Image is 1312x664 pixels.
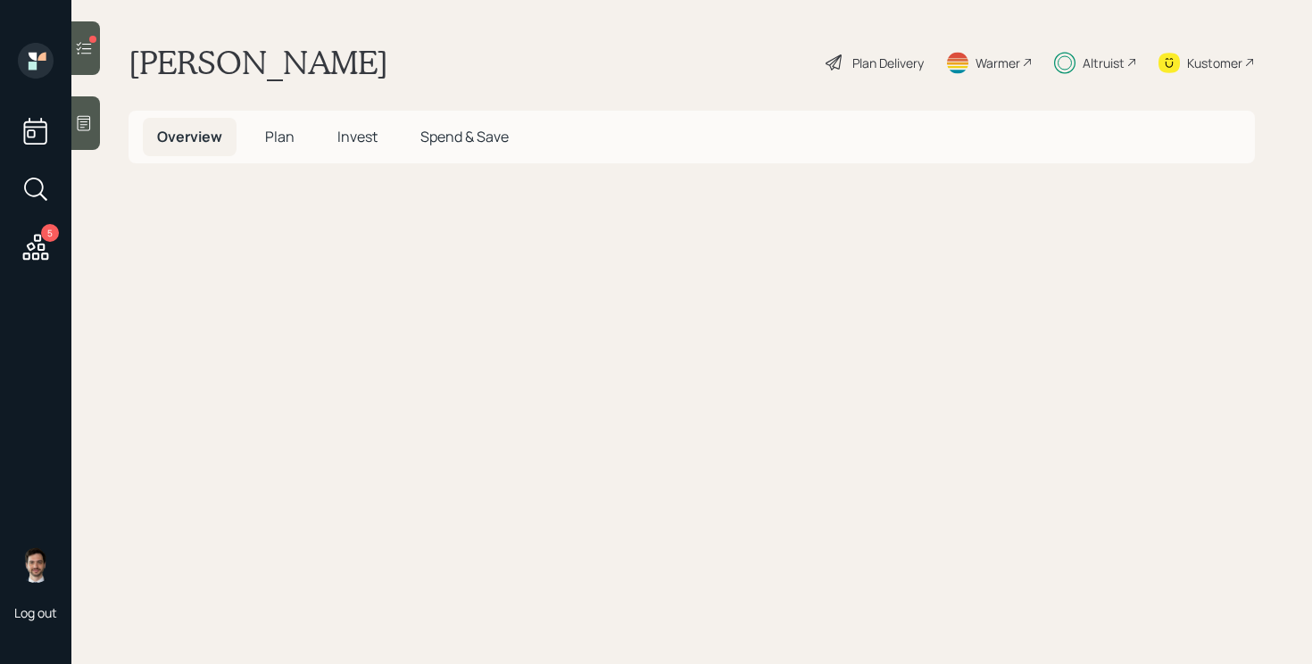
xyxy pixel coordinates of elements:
[852,54,924,72] div: Plan Delivery
[1187,54,1242,72] div: Kustomer
[337,127,378,146] span: Invest
[41,224,59,242] div: 5
[14,604,57,621] div: Log out
[265,127,295,146] span: Plan
[157,127,222,146] span: Overview
[129,43,388,82] h1: [PERSON_NAME]
[1083,54,1125,72] div: Altruist
[420,127,509,146] span: Spend & Save
[18,547,54,583] img: jonah-coleman-headshot.png
[976,54,1020,72] div: Warmer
